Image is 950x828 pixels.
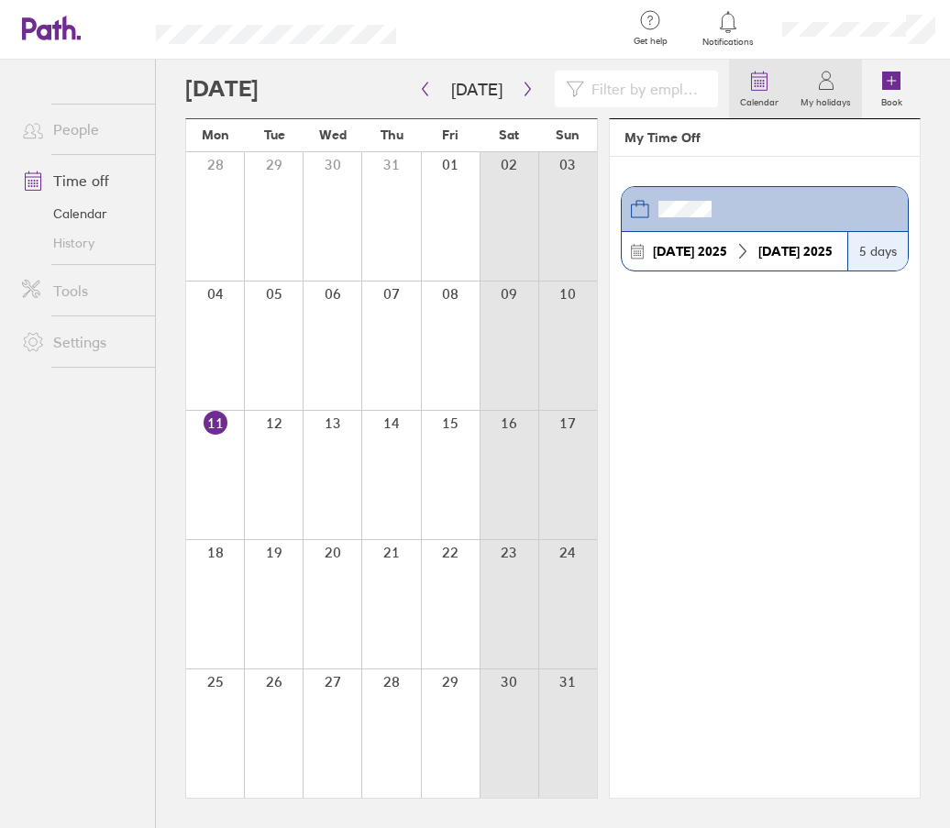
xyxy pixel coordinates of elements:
[584,72,707,106] input: Filter by employee
[751,244,840,259] div: 2025
[7,228,155,258] a: History
[436,74,517,105] button: [DATE]
[7,324,155,360] a: Settings
[621,36,680,47] span: Get help
[646,244,735,259] div: 2025
[699,9,758,48] a: Notifications
[870,92,913,108] label: Book
[699,37,758,48] span: Notifications
[202,127,229,142] span: Mon
[7,199,155,228] a: Calendar
[790,60,862,118] a: My holidays
[610,119,920,157] header: My Time Off
[556,127,580,142] span: Sun
[847,232,908,270] div: 5 days
[729,60,790,118] a: Calendar
[381,127,403,142] span: Thu
[7,272,155,309] a: Tools
[7,162,155,199] a: Time off
[319,127,347,142] span: Wed
[653,243,694,259] strong: [DATE]
[499,127,519,142] span: Sat
[442,127,458,142] span: Fri
[621,186,909,271] a: [DATE] 2025[DATE] 20255 days
[264,127,285,142] span: Tue
[790,92,862,108] label: My holidays
[758,243,800,259] strong: [DATE]
[862,60,921,118] a: Book
[7,111,155,148] a: People
[729,92,790,108] label: Calendar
